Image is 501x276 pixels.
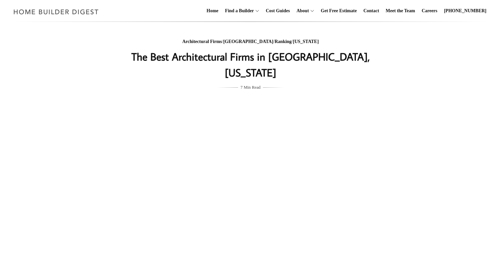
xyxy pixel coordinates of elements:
[294,0,309,22] a: About
[223,39,273,44] a: [GEOGRAPHIC_DATA]
[293,39,319,44] a: [US_STATE]
[119,38,383,46] div: / / /
[11,5,102,18] img: Home Builder Digest
[119,49,383,80] h1: The Best Architectural Firms in [GEOGRAPHIC_DATA], [US_STATE]
[441,0,489,22] a: [PHONE_NUMBER]
[318,0,360,22] a: Get Free Estimate
[223,0,254,22] a: Find a Builder
[275,39,291,44] a: Ranking
[263,0,293,22] a: Cost Guides
[204,0,221,22] a: Home
[361,0,381,22] a: Contact
[383,0,418,22] a: Meet the Team
[419,0,440,22] a: Careers
[182,39,222,44] a: Architectural Firms
[240,84,260,91] span: 7 Min Read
